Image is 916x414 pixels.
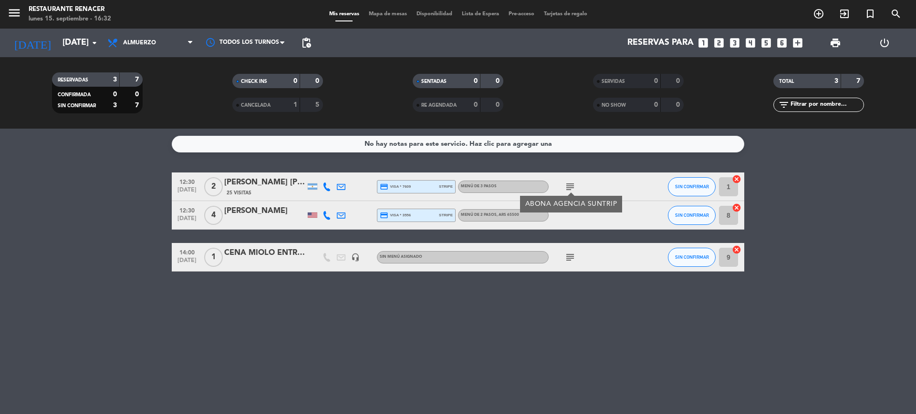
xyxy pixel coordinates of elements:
i: cancel [732,203,741,212]
i: add_box [791,37,804,49]
span: 2 [204,177,223,196]
i: credit_card [380,211,388,220]
span: visa * 3556 [380,211,411,220]
span: MENÚ DE 2 PASOS [461,213,519,217]
span: CONFIRMADA [58,92,91,97]
strong: 0 [654,101,658,108]
strong: 0 [496,101,501,108]
strong: 0 [676,101,682,108]
strong: 3 [113,102,117,109]
span: CHECK INS [241,79,267,84]
span: visa * 7609 [380,182,411,191]
span: SIN CONFIRMAR [58,103,96,108]
span: TOTAL [779,79,794,84]
span: SIN CONFIRMAR [675,184,709,189]
span: 4 [204,206,223,225]
button: SIN CONFIRMAR [668,177,716,196]
i: looks_4 [744,37,757,49]
span: stripe [439,183,453,190]
button: menu [7,6,21,23]
div: lunes 15. septiembre - 16:32 [29,14,111,24]
i: looks_two [713,37,725,49]
strong: 0 [654,78,658,84]
strong: 0 [135,91,141,98]
span: Mapa de mesas [364,11,412,17]
i: cancel [732,245,741,254]
span: 1 [204,248,223,267]
strong: 0 [315,78,321,84]
span: 14:00 [175,246,199,257]
i: credit_card [380,182,388,191]
i: cancel [732,174,741,184]
strong: 0 [474,78,478,84]
strong: 3 [113,76,117,83]
span: 25 Visitas [227,189,251,197]
span: [DATE] [175,215,199,226]
span: CANCELADA [241,103,271,108]
strong: 7 [135,102,141,109]
span: MENÚ DE 3 PASOS [461,184,497,188]
span: Reservas para [627,38,694,48]
strong: 0 [496,78,501,84]
span: RE AGENDADA [421,103,457,108]
span: SIN CONFIRMAR [675,254,709,260]
button: SIN CONFIRMAR [668,248,716,267]
strong: 1 [293,101,297,108]
span: Tarjetas de regalo [539,11,592,17]
div: Restaurante Renacer [29,5,111,14]
i: power_settings_new [879,37,890,49]
i: add_circle_outline [813,8,824,20]
strong: 0 [113,91,117,98]
span: , ARS 65500 [497,213,519,217]
span: NO SHOW [602,103,626,108]
i: subject [564,181,576,192]
i: menu [7,6,21,20]
span: RESERVADAS [58,78,88,82]
i: filter_list [778,99,790,111]
span: SIN CONFIRMAR [675,212,709,218]
span: print [830,37,841,49]
strong: 7 [135,76,141,83]
i: subject [564,252,576,263]
span: SENTADAS [421,79,447,84]
i: arrow_drop_down [89,37,100,49]
i: looks_6 [776,37,788,49]
input: Filtrar por nombre... [790,100,864,110]
strong: 5 [315,101,321,108]
span: [DATE] [175,257,199,268]
span: Pre-acceso [504,11,539,17]
span: Disponibilidad [412,11,457,17]
button: SIN CONFIRMAR [668,206,716,225]
i: turned_in_not [864,8,876,20]
span: Lista de Espera [457,11,504,17]
span: Almuerzo [123,40,156,46]
strong: 0 [474,101,478,108]
span: 12:30 [175,176,199,187]
span: Mis reservas [324,11,364,17]
span: pending_actions [301,37,312,49]
strong: 7 [856,78,862,84]
strong: 0 [676,78,682,84]
span: Sin menú asignado [380,255,422,259]
i: headset_mic [351,253,360,262]
i: [DATE] [7,32,58,53]
div: [PERSON_NAME] [PERSON_NAME] x2- AGENCIA SUNTRIP (Maridaje Vinos Icono) [224,176,305,189]
div: CENA MIOLO ENTRE 35 Y 50 PAXS [224,247,305,259]
i: looks_one [697,37,709,49]
i: search [890,8,902,20]
strong: 3 [834,78,838,84]
i: exit_to_app [839,8,850,20]
i: looks_5 [760,37,772,49]
div: No hay notas para este servicio. Haz clic para agregar una [364,139,552,150]
span: stripe [439,212,453,218]
span: [DATE] [175,187,199,198]
strong: 0 [293,78,297,84]
i: looks_3 [729,37,741,49]
span: SERVIDAS [602,79,625,84]
div: LOG OUT [860,29,909,57]
div: [PERSON_NAME] [224,205,305,217]
div: ABONA AGENCIA SUNTRIP [525,199,617,209]
span: 12:30 [175,204,199,215]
